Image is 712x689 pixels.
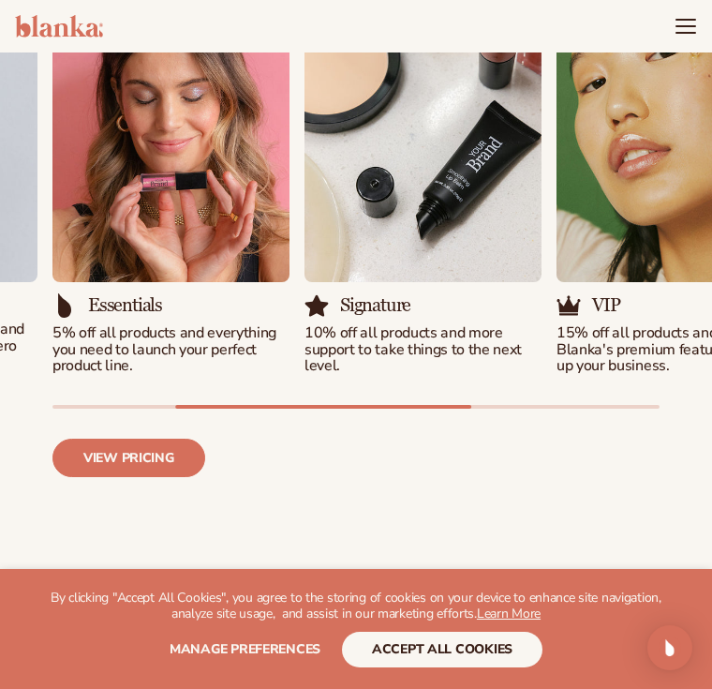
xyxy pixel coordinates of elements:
[88,296,162,315] h3: Essentials
[340,296,410,315] h3: Signature
[170,632,320,667] button: Manage preferences
[15,15,103,37] img: logo
[52,293,77,318] img: Shopify Image 10
[675,15,697,37] summary: Menu
[304,325,541,375] p: 10% off all products and more support to take things to the next level.
[342,632,542,667] button: accept all cookies
[304,293,329,318] img: Shopify Image 12
[170,640,320,658] span: Manage preferences
[52,439,205,477] a: View pricing
[592,296,619,315] h3: VIP
[37,591,675,622] p: By clicking "Accept All Cookies", you agree to the storing of cookies on your device to enhance s...
[477,605,541,622] a: Learn More
[556,293,581,318] img: Shopify Image 14
[647,625,692,670] div: Open Intercom Messenger
[52,325,289,375] p: 5% off all products and everything you need to launch your perfect product line.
